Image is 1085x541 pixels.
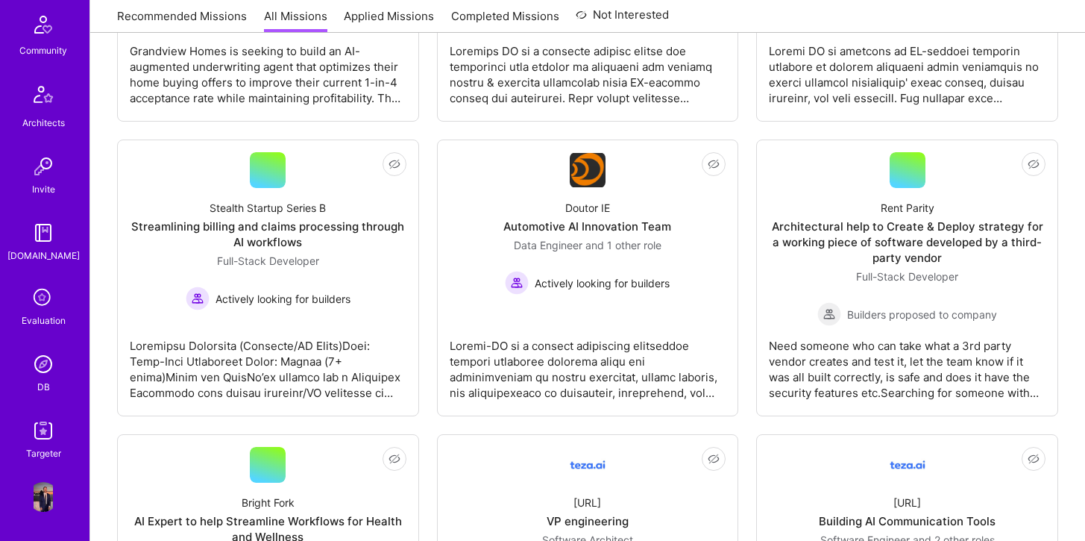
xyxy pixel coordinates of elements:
img: guide book [28,218,58,248]
div: Grandview Homes is seeking to build an AI-augmented underwriting agent that optimizes their home ... [130,31,406,106]
i: icon EyeClosed [389,158,400,170]
span: Actively looking for builders [535,275,670,291]
i: icon EyeClosed [708,453,720,465]
div: Need someone who can take what a 3rd party vendor creates and test it, let the team know if it wa... [769,326,1045,401]
div: Loremipsu Dolorsita (Consecte/AD Elits)Doei: Temp-Inci Utlaboreet Dolor: Magnaa (7+ enima)Minim v... [130,326,406,401]
div: [DOMAIN_NAME] [7,248,80,263]
div: VP engineering [547,513,629,529]
i: icon EyeClosed [389,453,400,465]
img: Builders proposed to company [817,302,841,326]
span: Full-Stack Developer [856,270,958,283]
img: Skill Targeter [28,416,58,445]
div: Loremi DO si ametcons ad EL-seddoei temporin utlabore et dolorem aliquaeni admin veniamquis no ex... [769,31,1045,106]
span: Builders proposed to company [847,307,997,322]
div: Evaluation [22,313,66,328]
span: Full-Stack Developer [217,254,319,267]
span: Actively looking for builders [216,291,350,307]
div: Streamlining billing and claims processing through AI workflows [130,219,406,250]
div: Community [19,43,67,58]
div: Building AI Communication Tools [819,513,996,529]
div: Rent Parity [881,200,934,216]
span: Data Engineer [514,239,582,251]
i: icon EyeClosed [708,158,720,170]
div: Bright Fork [242,495,295,510]
img: Architects [25,79,61,115]
a: Company LogoDoutor IEAutomotive AI Innovation TeamData Engineer and 1 other roleActively looking ... [450,152,726,404]
a: Recommended Missions [117,8,247,33]
div: Automotive AI Innovation Team [503,219,671,234]
div: Loremips DO si a consecte adipisc elitse doe temporinci utla etdolor ma aliquaeni adm veniamq nos... [450,31,726,106]
img: Actively looking for builders [505,271,529,295]
a: Stealth Startup Series BStreamlining billing and claims processing through AI workflowsFull-Stack... [130,152,406,404]
div: DB [37,379,50,395]
a: Completed Missions [451,8,559,33]
a: Rent ParityArchitectural help to Create & Deploy strategy for a working piece of software develop... [769,152,1045,404]
div: Architects [22,115,65,131]
img: Community [25,7,61,43]
a: Applied Missions [344,8,434,33]
img: Actively looking for builders [186,287,210,310]
div: Architectural help to Create & Deploy strategy for a working piece of software developed by a thi... [769,219,1045,266]
img: Invite [28,151,58,181]
a: Not Interested [576,6,669,33]
div: Targeter [26,445,61,461]
div: [URL] [573,495,601,510]
img: Admin Search [28,349,58,379]
img: Company Logo [570,447,606,483]
img: User Avatar [28,482,58,512]
i: icon EyeClosed [1028,158,1040,170]
div: Doutor IE [565,200,610,216]
div: Invite [32,181,55,197]
div: [URL] [893,495,921,510]
img: Company Logo [570,153,606,187]
a: All Missions [264,8,327,33]
a: User Avatar [25,482,62,512]
img: Company Logo [890,447,925,483]
div: Stealth Startup Series B [210,200,326,216]
i: icon EyeClosed [1028,453,1040,465]
i: icon SelectionTeam [29,284,57,313]
span: and 1 other role [585,239,661,251]
div: Loremi-DO si a consect adipiscing elitseddoe tempori utlaboree dolorema aliqu eni adminimveniam q... [450,326,726,401]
